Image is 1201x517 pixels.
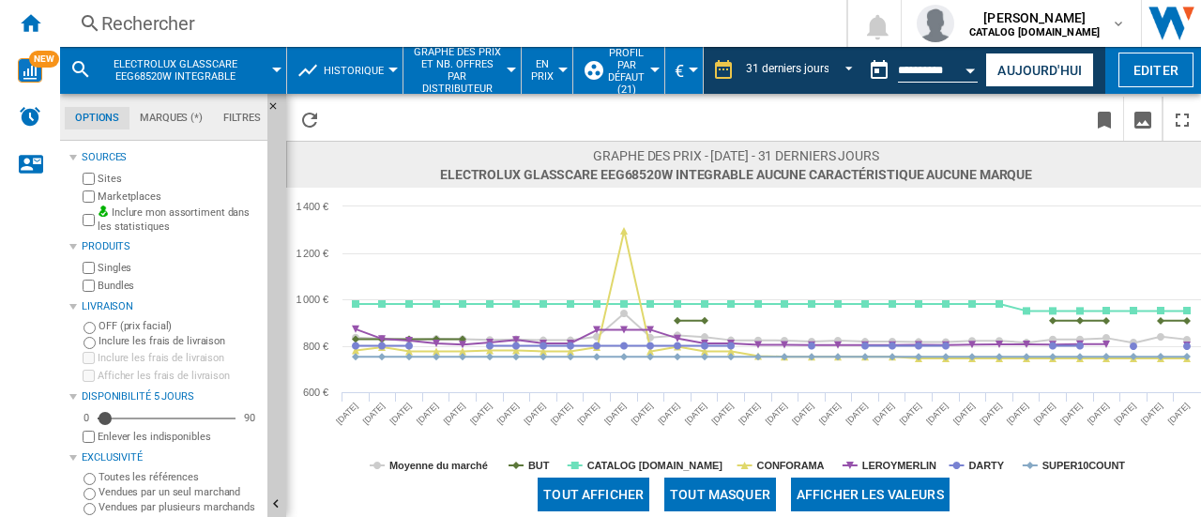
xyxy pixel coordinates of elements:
md-select: REPORTS.WIZARD.STEPS.REPORT.STEPS.REPORT_OPTIONS.PERIOD: 31 derniers jours [744,55,860,86]
div: ELECTROLUX GLASSCARE EEG68520W INTEGRABLE [69,47,277,94]
md-slider: Disponibilité [98,409,236,428]
tspan: [DATE] [1032,401,1057,426]
tspan: DARTY [968,460,1004,471]
tspan: [DATE] [630,401,655,426]
input: Toutes les références [84,473,96,485]
tspan: [DATE] [361,401,387,426]
input: Vendues par un seul marchand [84,488,96,500]
span: ELECTROLUX GLASSCARE EEG68520W INTEGRABLE [99,58,251,83]
tspan: [DATE] [898,401,923,426]
tspan: [DATE] [1005,401,1030,426]
tspan: [DATE] [442,401,467,426]
label: OFF (prix facial) [99,319,260,333]
span: Historique [324,65,384,77]
input: Inclure mon assortiment dans les statistiques [83,208,95,232]
md-tab-item: Marques (*) [129,107,213,129]
label: Enlever les indisponibles [98,430,260,444]
input: Inclure les frais de livraison [83,352,95,364]
md-menu: Currency [665,47,704,94]
button: € [675,47,693,94]
md-tab-item: Filtres [213,107,271,129]
button: ELECTROLUX GLASSCARE EEG68520W INTEGRABLE [99,47,269,94]
tspan: [DATE] [979,401,1004,426]
md-tab-item: Options [65,107,129,129]
button: Afficher les valeurs [791,478,950,511]
input: Afficher les frais de livraison [83,431,95,443]
tspan: Moyenne du marché [389,460,488,471]
tspan: [DATE] [951,401,977,426]
button: Créer un favoris [1086,97,1123,141]
div: 90 [239,411,260,425]
tspan: 1 400 € [296,201,328,212]
tspan: [DATE] [656,401,681,426]
label: Inclure mon assortiment dans les statistiques [98,205,260,235]
img: profile.jpg [917,5,954,42]
label: Singles [98,261,260,275]
span: NEW [29,51,59,68]
span: [PERSON_NAME] [969,8,1100,27]
tspan: [DATE] [388,401,414,426]
button: En prix [531,47,563,94]
button: Editer [1118,53,1193,87]
input: OFF (prix facial) [84,322,96,334]
div: Profil par défaut (21) [583,47,656,94]
label: Inclure les frais de livraison [98,351,260,365]
button: md-calendar [860,52,898,89]
tspan: CONFORAMA [757,460,825,471]
tspan: [DATE] [495,401,521,426]
input: Sites [83,173,95,185]
tspan: [DATE] [871,401,896,426]
label: Toutes les références [99,470,260,484]
tspan: [DATE] [924,401,950,426]
label: Bundles [98,279,260,293]
input: Singles [83,262,95,274]
tspan: [DATE] [1113,401,1138,426]
button: Télécharger en image [1124,97,1162,141]
tspan: 600 € [303,387,328,398]
button: Tout masquer [664,478,776,511]
tspan: [DATE] [1086,401,1111,426]
tspan: 800 € [303,341,328,352]
div: Ce rapport est basé sur une date antérieure à celle d'aujourd'hui. [860,47,981,94]
tspan: [DATE] [549,401,574,426]
img: mysite-bg-18x18.png [98,205,109,217]
tspan: 1 200 € [296,248,328,259]
button: Graphe des prix et nb. offres par distributeur [413,47,511,94]
tspan: [DATE] [844,401,870,426]
div: Sources [82,150,260,165]
tspan: [DATE] [1166,401,1192,426]
button: Recharger [291,97,328,141]
label: Vendues par plusieurs marchands [99,500,260,514]
span: € [675,61,684,81]
tspan: [DATE] [710,401,736,426]
tspan: [DATE] [576,401,601,426]
button: Masquer [267,94,290,128]
tspan: BUT [528,460,550,471]
span: Graphe des prix et nb. offres par distributeur [413,46,502,95]
label: Vendues par un seul marchand [99,485,260,499]
div: Produits [82,239,260,254]
input: Vendues par plusieurs marchands [84,503,96,515]
label: Sites [98,172,260,186]
label: Afficher les frais de livraison [98,369,260,383]
tspan: SUPER10COUNT [1042,460,1125,471]
button: Aujourd'hui [985,53,1094,87]
button: Open calendar [954,51,988,84]
tspan: CATALOG [DOMAIN_NAME] [587,460,723,471]
tspan: [DATE] [334,401,359,426]
button: Profil par défaut (21) [608,47,656,94]
button: Historique [324,47,393,94]
input: Marketplaces [83,190,95,203]
tspan: [DATE] [790,401,815,426]
div: Rechercher [101,10,798,37]
button: Plein écran [1163,97,1201,141]
div: 0 [79,411,94,425]
span: Graphe des prix - [DATE] - 31 derniers jours [440,146,1032,165]
input: Afficher les frais de livraison [83,370,95,382]
img: alerts-logo.svg [19,105,41,128]
tspan: [DATE] [523,401,548,426]
div: Historique [296,47,393,94]
label: Marketplaces [98,190,260,204]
